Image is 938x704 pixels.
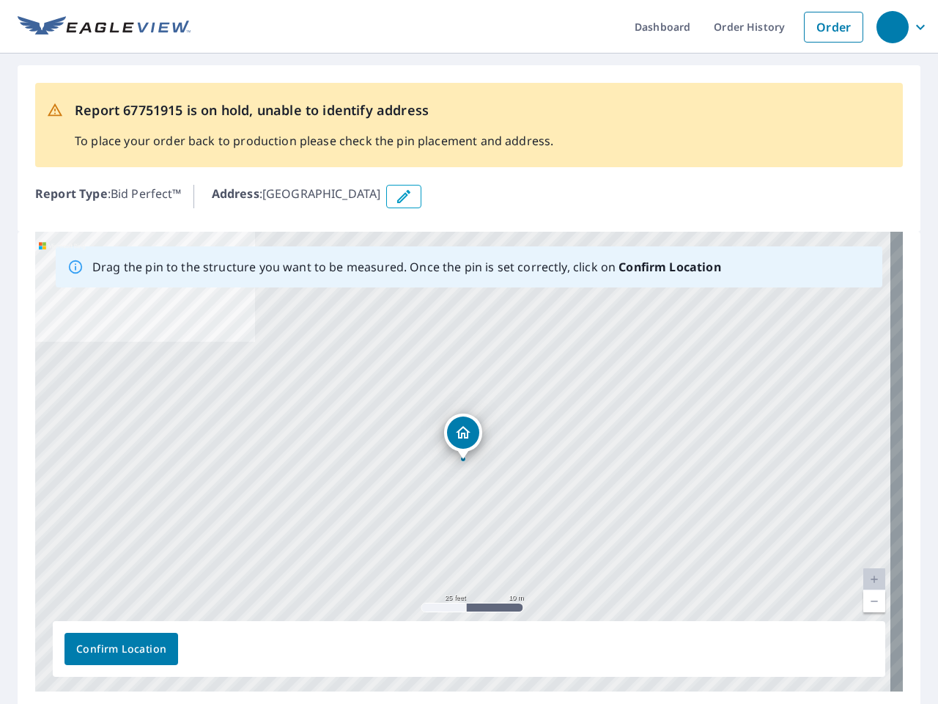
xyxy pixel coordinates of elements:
b: Address [212,186,259,202]
p: To place your order back to production please check the pin placement and address. [75,132,553,150]
b: Confirm Location [618,259,720,275]
p: Drag the pin to the structure you want to be measured. Once the pin is set correctly, click on [92,258,721,276]
div: Dropped pin, building 1, Residential property, Birmingham Dr Austin, TX 78748 [444,414,482,459]
span: Confirm Location [76,640,166,659]
p: Report 67751915 is on hold, unable to identify address [75,100,553,120]
a: Current Level 20, Zoom In Disabled [863,568,885,590]
a: Current Level 20, Zoom Out [863,590,885,612]
img: EV Logo [18,16,191,38]
p: : Bid Perfect™ [35,185,182,208]
a: Order [804,12,863,43]
p: : [GEOGRAPHIC_DATA] [212,185,381,208]
button: Confirm Location [64,633,178,665]
b: Report Type [35,186,108,202]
